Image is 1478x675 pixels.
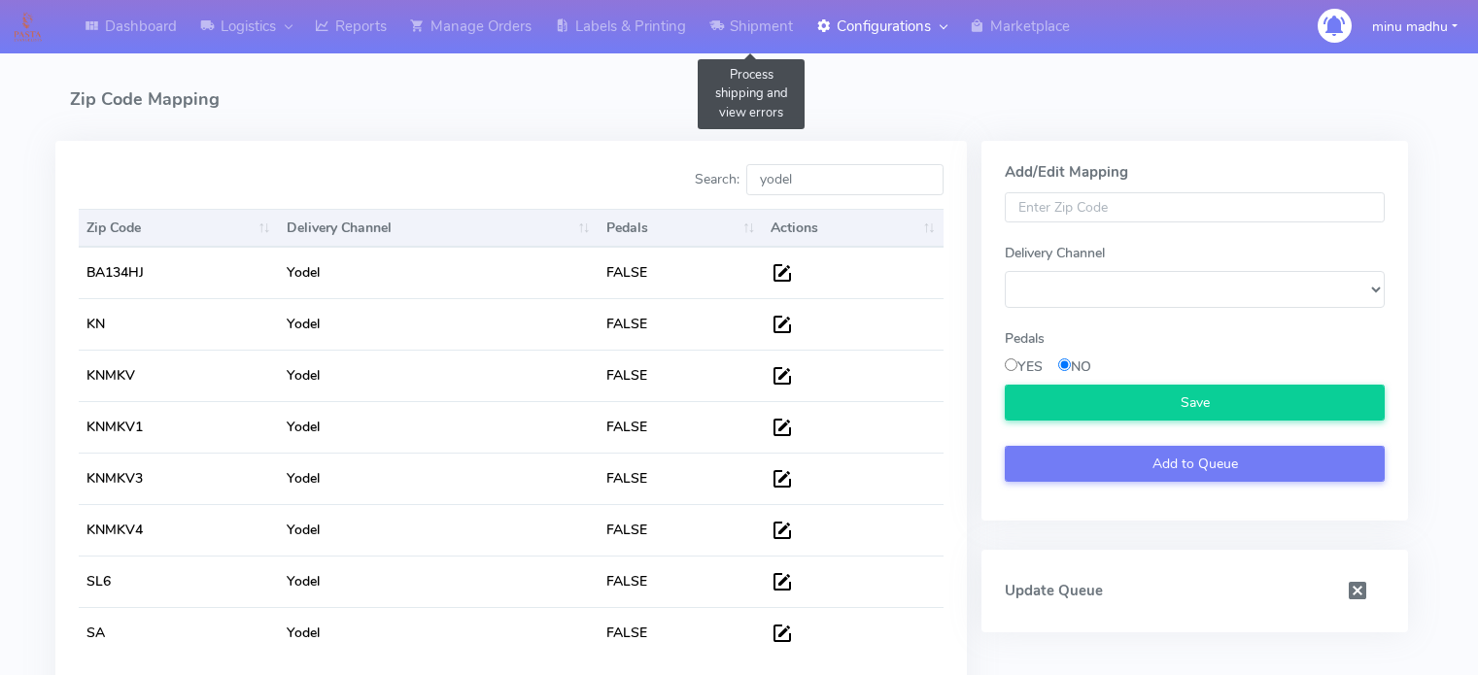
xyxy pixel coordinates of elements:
label: Delivery Channel [1005,243,1105,263]
td: BA134HJ [79,248,279,298]
td: Yodel [279,607,599,658]
label: Pedals [1005,328,1045,349]
th: Zip Code: activate to sort column ascending [79,209,279,248]
input: Enter Zip Code [1005,192,1385,223]
td: Yodel [279,248,599,298]
th: Actions: activate to sort column ascending [763,209,944,248]
th: Delivery Channel: activate to sort column ascending [279,209,599,248]
button: minu madhu [1358,7,1472,47]
label: YES [1005,356,1043,377]
label: NO [1058,356,1091,377]
td: FALSE [599,453,764,504]
h5: Update Queue [990,583,1331,599]
td: KNMKV3 [79,453,279,504]
td: FALSE [599,401,764,453]
td: Yodel [279,401,599,453]
td: Yodel [279,298,599,350]
h5: Add/Edit Mapping [1005,164,1385,181]
td: FALSE [599,607,764,658]
td: KNMKV4 [79,504,279,556]
td: FALSE [599,298,764,350]
button: Save [1005,385,1385,421]
td: KNMKV1 [79,401,279,453]
td: SA [79,607,279,658]
button: Add to Queue [1005,446,1385,482]
td: FALSE [599,504,764,556]
td: FALSE [599,248,764,298]
td: Yodel [279,556,599,607]
input: Search: [746,164,944,195]
input: NO [1058,358,1071,371]
td: Yodel [279,453,599,504]
td: KN [79,298,279,350]
td: Yodel [279,350,599,401]
td: FALSE [599,350,764,401]
th: Pedals: activate to sort column ascending [599,209,764,248]
input: YES [1005,358,1017,371]
td: SL6 [79,556,279,607]
h4: Zip Code Mapping [70,58,1408,141]
label: Search: [695,164,944,195]
td: FALSE [599,556,764,607]
td: Yodel [279,504,599,556]
td: KNMKV [79,350,279,401]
